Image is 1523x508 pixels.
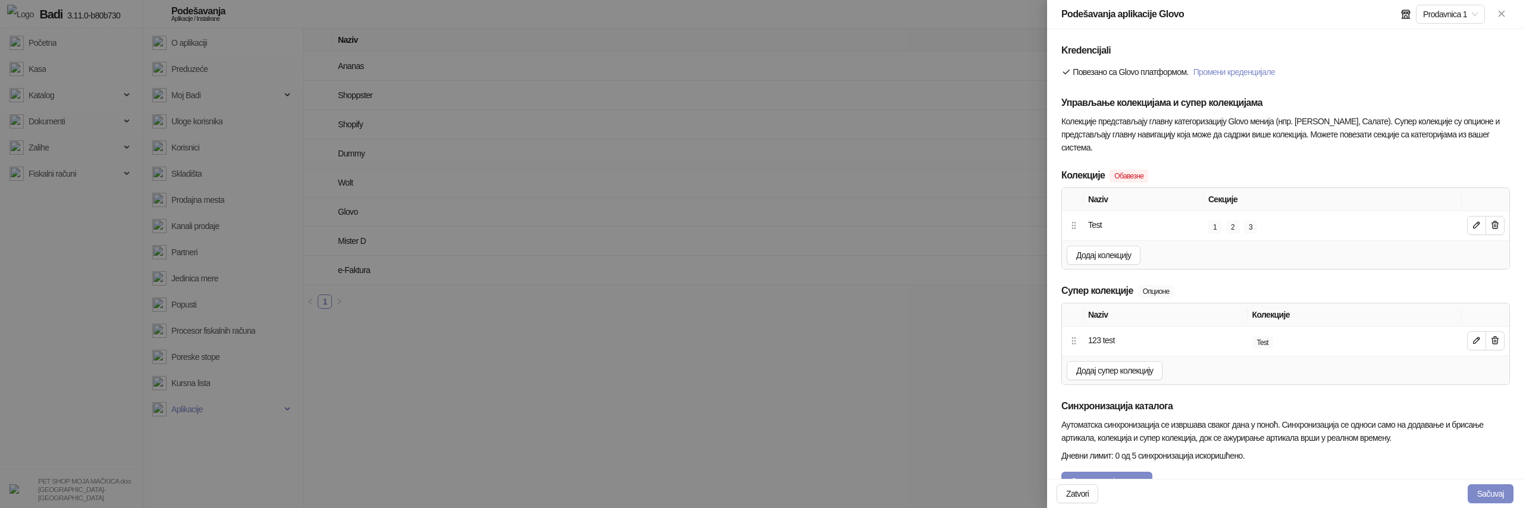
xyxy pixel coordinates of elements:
span: 3 [1244,221,1257,234]
th: Колекције [1248,303,1462,327]
td: Naziv [1083,327,1248,356]
span: Обавезне [1110,170,1148,183]
span: Опционе [1138,285,1174,298]
td: Секције [1204,211,1462,240]
div: Колекције [1061,168,1105,183]
div: Супер колекције [1061,284,1133,298]
span: Test [1252,336,1273,349]
span: Дневни лимит: 0 од 5 синхронизација искоришћено. [1061,451,1245,460]
a: Промени креденцијале [1193,67,1275,77]
td: Колекције [1248,327,1462,356]
div: Podešavanja aplikacije Glovo [1061,7,1184,21]
th: Секције [1204,188,1462,211]
button: Додај колекцију [1067,246,1140,265]
button: Sačuvaj [1468,484,1513,503]
button: Додај супер колекцију [1067,361,1162,380]
span: Prodavnica 1 [1423,5,1478,23]
span: Додај колекцију [1076,250,1131,260]
div: 123 test [1086,331,1117,349]
h5: Kredencijali [1061,43,1509,58]
span: Додај супер колекцију [1076,366,1153,375]
div: Аутоматска синхронизација се извршава сваког дана у поноћ. Синхронизација се односи само на додав... [1061,418,1509,444]
span: 1 [1208,221,1221,234]
span: Повезано са Glovo платформом. [1061,67,1189,77]
div: Test [1086,216,1104,234]
button: Синхронизуј каталог [1061,472,1152,491]
span: 2 [1226,221,1239,234]
button: Zatvori [1057,484,1098,503]
th: Naziv [1083,188,1204,211]
button: Zatvori [1494,7,1509,21]
h5: Управљање колекцијама и супер колекцијама [1061,96,1509,110]
div: Колекције представљају главну категоризацију Glovo менија (нпр. [PERSON_NAME], Салате). Супер кол... [1061,115,1509,154]
th: Naziv [1083,303,1248,327]
td: Naziv [1083,211,1204,240]
h5: Синхронизација каталога [1061,399,1509,413]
